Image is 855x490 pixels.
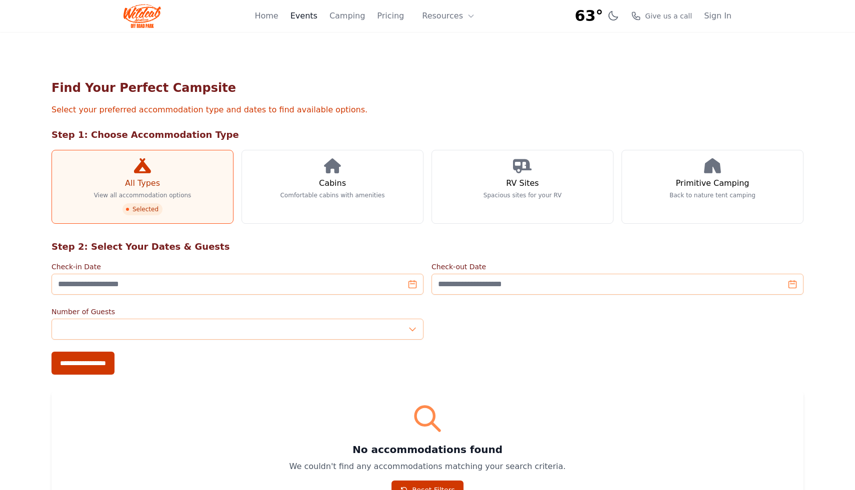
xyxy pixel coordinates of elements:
a: Home [254,10,278,22]
h3: All Types [125,177,160,189]
p: Select your preferred accommodation type and dates to find available options. [51,104,803,116]
a: Events [290,10,317,22]
a: Pricing [377,10,404,22]
h2: Step 1: Choose Accommodation Type [51,128,803,142]
h3: RV Sites [506,177,538,189]
label: Check-out Date [431,262,803,272]
a: Cabins Comfortable cabins with amenities [241,150,423,224]
a: Camping [329,10,365,22]
span: 63° [575,7,603,25]
p: Spacious sites for your RV [483,191,561,199]
span: Selected [122,203,162,215]
a: Sign In [704,10,731,22]
p: View all accommodation options [94,191,191,199]
p: Back to nature tent camping [669,191,755,199]
a: All Types View all accommodation options Selected [51,150,233,224]
p: We couldn't find any accommodations matching your search criteria. [63,461,791,473]
a: Primitive Camping Back to nature tent camping [621,150,803,224]
h1: Find Your Perfect Campsite [51,80,803,96]
label: Check-in Date [51,262,423,272]
h3: Cabins [319,177,346,189]
h2: Step 2: Select Your Dates & Guests [51,240,803,254]
a: RV Sites Spacious sites for your RV [431,150,613,224]
p: Comfortable cabins with amenities [280,191,384,199]
button: Resources [416,6,481,26]
h3: No accommodations found [63,443,791,457]
h3: Primitive Camping [676,177,749,189]
span: Give us a call [645,11,692,21]
img: Wildcat Logo [123,4,161,28]
label: Number of Guests [51,307,423,317]
a: Give us a call [631,11,692,21]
